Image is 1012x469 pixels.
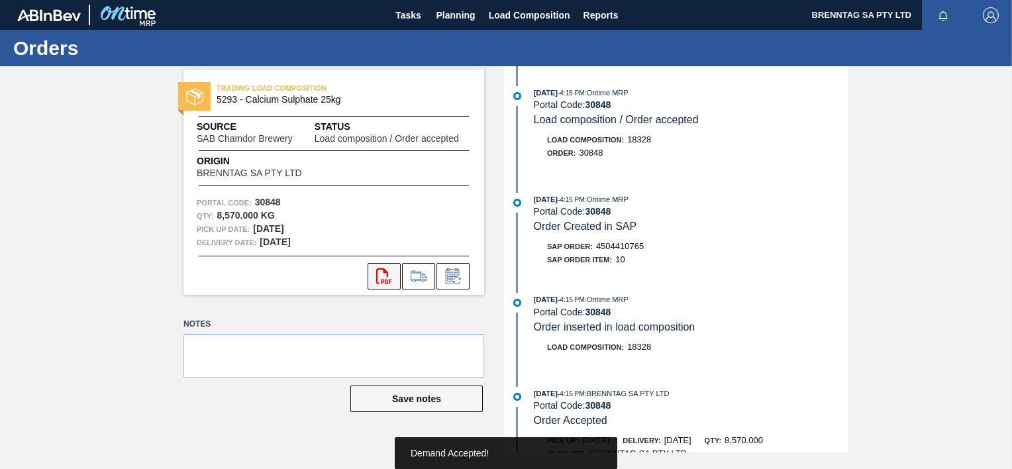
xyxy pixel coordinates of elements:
[534,206,848,217] div: Portal Code:
[922,6,964,25] button: Notifications
[394,7,423,23] span: Tasks
[558,89,585,97] span: - 4:15 PM
[585,195,629,203] span: : Ontime MRP
[582,435,609,445] span: [DATE]
[585,307,611,317] strong: 30848
[664,435,691,445] span: [DATE]
[615,254,625,264] span: 10
[217,81,402,95] span: TRADING LOAD COMPOSITION
[315,134,459,144] span: Load composition / Order accepted
[350,386,483,412] button: Save notes
[513,393,521,401] img: atual
[589,448,687,458] span: BRENNTAG SA PTY LTD
[13,40,248,56] h1: Orders
[585,99,611,110] strong: 30848
[705,437,721,444] span: Qty:
[534,114,699,125] span: Load composition / Order accepted
[513,299,521,307] img: atual
[197,223,250,236] span: Pick up Date:
[585,206,611,217] strong: 30848
[197,236,256,249] span: Delivery Date:
[217,210,274,221] strong: 8,570.000 KG
[513,199,521,207] img: atual
[315,120,471,134] span: Status
[585,89,629,97] span: : Ontime MRP
[255,197,281,207] strong: 30848
[534,307,848,317] div: Portal Code:
[623,437,660,444] span: Delivery:
[197,134,293,144] span: SAB Chamdor Brewery
[558,196,585,203] span: - 4:15 PM
[534,321,695,333] span: Order inserted in load composition
[558,390,585,397] span: - 4:15 PM
[547,242,593,250] span: SAP Order:
[436,263,470,289] div: Inform order change
[17,9,81,21] img: TNhmsLtSVTkK8tSr43FrP2fwEKptu5GPRR3wAAAABJRU5ErkJggg==
[183,315,484,334] label: Notes
[186,88,203,105] img: status
[534,390,558,397] span: [DATE]
[534,89,558,97] span: [DATE]
[534,400,848,411] div: Portal Code:
[197,209,213,223] span: Qty :
[534,221,637,232] span: Order Created in SAP
[725,435,763,445] span: 8,570.000
[558,296,585,303] span: - 4:15 PM
[583,7,619,23] span: Reports
[547,136,624,144] span: Load Composition :
[627,134,651,144] span: 18328
[513,92,521,100] img: atual
[983,7,999,23] img: Logout
[436,7,476,23] span: Planning
[547,343,624,351] span: Load Composition :
[534,99,848,110] div: Portal Code:
[585,400,611,411] strong: 30848
[197,196,252,209] span: Portal Code:
[411,448,489,458] span: Demand Accepted!
[489,7,570,23] span: Load Composition
[253,223,283,234] strong: [DATE]
[534,195,558,203] span: [DATE]
[547,149,576,157] span: Order :
[579,148,603,158] span: 30848
[260,236,290,247] strong: [DATE]
[402,263,435,289] div: Go to Load Composition
[547,256,612,264] span: SAP Order Item:
[534,415,607,426] span: Order Accepted
[197,168,302,178] span: BRENNTAG SA PTY LTD
[596,241,644,251] span: 4504410765
[627,342,651,352] span: 18328
[534,295,558,303] span: [DATE]
[585,295,629,303] span: : Ontime MRP
[368,263,401,289] div: Open PDF file
[217,95,457,105] span: 5293 - Calcium Sulphate 25kg
[197,154,334,168] span: Origin
[197,120,315,134] span: Source
[547,437,579,444] span: Pick up:
[585,390,670,397] span: : BRENNTAG SA PTY LTD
